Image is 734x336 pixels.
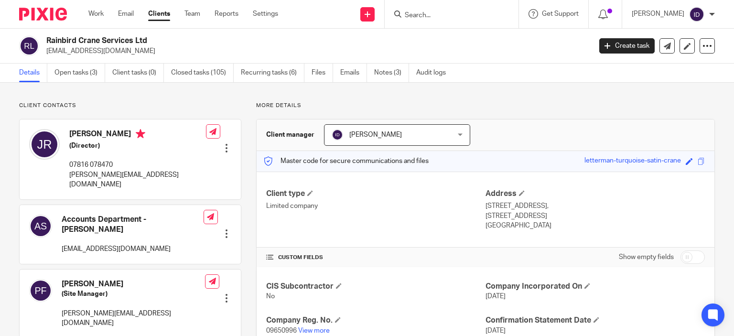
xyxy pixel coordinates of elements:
a: Closed tasks (105) [171,64,234,82]
div: letterman-turquoise-satin-crane [584,156,681,167]
span: 09650996 [266,327,297,334]
p: [STREET_ADDRESS], [486,201,705,211]
p: Master code for secure communications and files [264,156,429,166]
span: [DATE] [486,293,506,300]
input: Search [404,11,490,20]
h4: Confirmation Statement Date [486,315,705,325]
a: Email [118,9,134,19]
img: svg%3E [689,7,704,22]
h4: CUSTOM FIELDS [266,254,486,261]
a: Team [184,9,200,19]
a: Files [312,64,333,82]
a: Audit logs [416,64,453,82]
a: Clients [148,9,170,19]
a: Open tasks (3) [54,64,105,82]
p: [EMAIL_ADDRESS][DOMAIN_NAME] [46,46,585,56]
p: More details [256,102,715,109]
a: Notes (3) [374,64,409,82]
span: No [266,293,275,300]
p: Client contacts [19,102,241,109]
h5: (Site Manager) [62,289,205,299]
h5: (Director) [69,141,206,151]
h4: [PERSON_NAME] [62,279,205,289]
h4: CIS Subcontractor [266,282,486,292]
span: [PERSON_NAME] [349,131,402,138]
h4: Accounts Department - [PERSON_NAME] [62,215,204,235]
span: [DATE] [486,327,506,334]
p: [GEOGRAPHIC_DATA] [486,221,705,230]
p: Limited company [266,201,486,211]
a: Client tasks (0) [112,64,164,82]
a: Create task [599,38,655,54]
img: Pixie [19,8,67,21]
a: Reports [215,9,238,19]
img: svg%3E [29,279,52,302]
a: Details [19,64,47,82]
h2: Rainbird Crane Services Ltd [46,36,477,46]
p: [PERSON_NAME][EMAIL_ADDRESS][DOMAIN_NAME] [69,170,206,190]
span: Get Support [542,11,579,17]
a: Recurring tasks (6) [241,64,304,82]
p: 07816 078470 [69,160,206,170]
label: Show empty fields [619,252,674,262]
h4: Company Incorporated On [486,282,705,292]
img: svg%3E [332,129,343,141]
h4: Client type [266,189,486,199]
h4: [PERSON_NAME] [69,129,206,141]
h3: Client manager [266,130,314,140]
a: View more [298,327,330,334]
p: [PERSON_NAME] [632,9,684,19]
i: Primary [136,129,145,139]
a: Work [88,9,104,19]
a: Emails [340,64,367,82]
img: svg%3E [29,215,52,238]
p: [STREET_ADDRESS] [486,211,705,221]
a: Settings [253,9,278,19]
img: svg%3E [29,129,60,160]
h4: Address [486,189,705,199]
p: [EMAIL_ADDRESS][DOMAIN_NAME] [62,244,204,254]
img: svg%3E [19,36,39,56]
h4: Company Reg. No. [266,315,486,325]
p: [PERSON_NAME][EMAIL_ADDRESS][DOMAIN_NAME] [62,309,205,328]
